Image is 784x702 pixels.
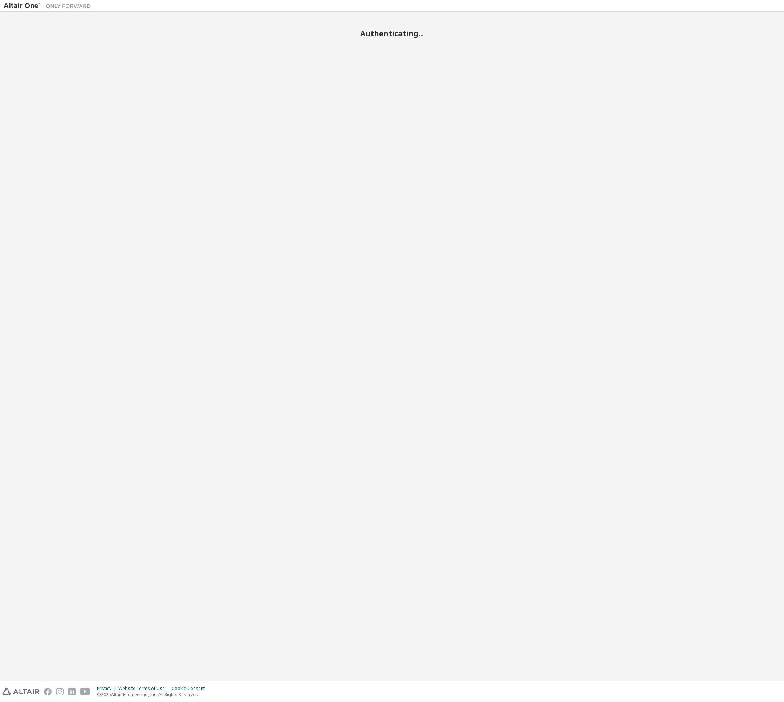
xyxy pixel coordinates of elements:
img: facebook.svg [44,688,52,695]
div: Cookie Consent [172,686,209,691]
img: youtube.svg [80,688,90,695]
div: Privacy [97,686,118,691]
p: © 2025 Altair Engineering, Inc. All Rights Reserved. [97,691,209,698]
img: altair_logo.svg [2,688,40,695]
h2: Authenticating... [4,29,780,38]
img: Altair One [4,2,94,9]
div: Website Terms of Use [118,686,172,691]
img: instagram.svg [56,688,64,695]
img: linkedin.svg [68,688,76,695]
